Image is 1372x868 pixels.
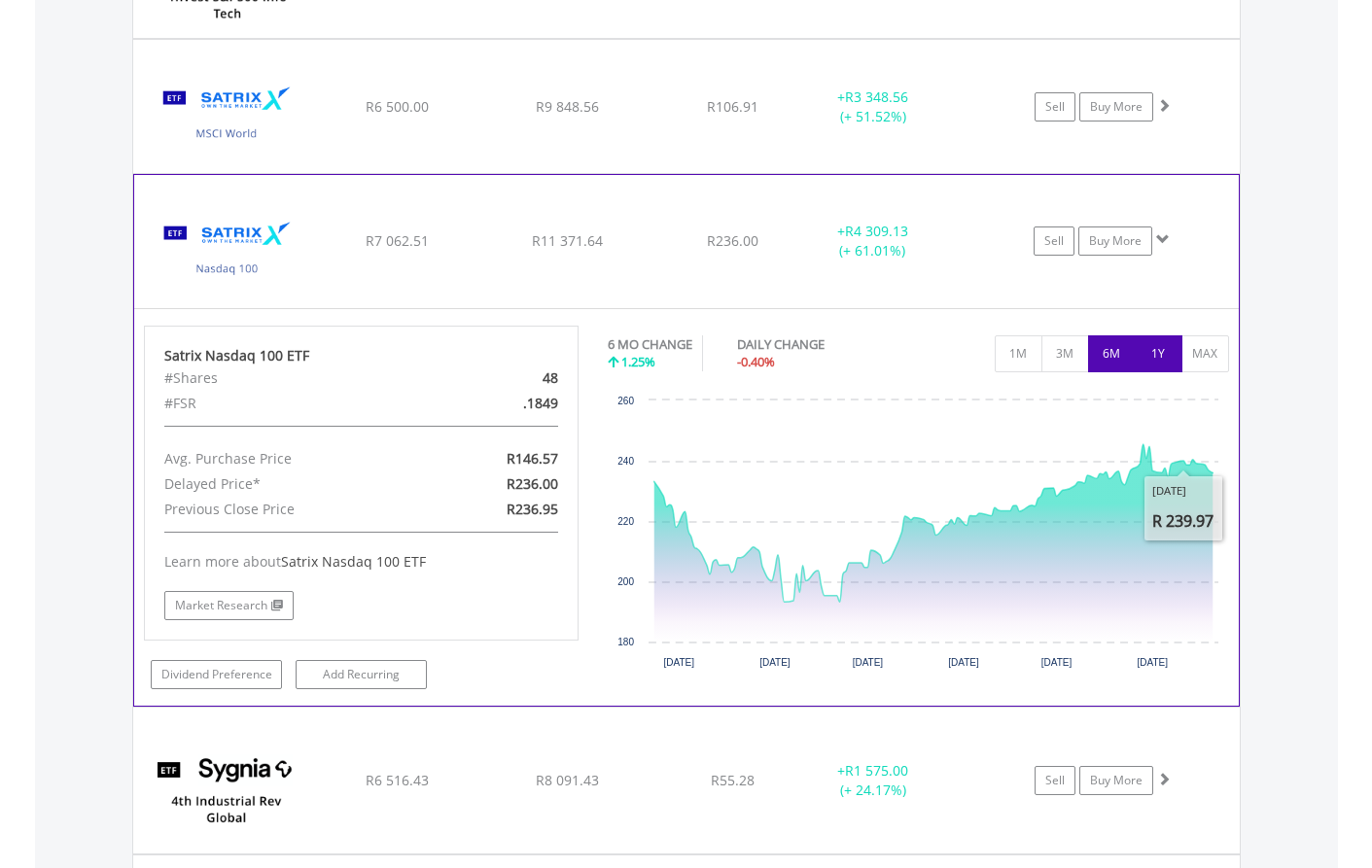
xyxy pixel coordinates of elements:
[366,97,429,116] span: R6 500.00
[1078,226,1152,256] a: Buy More
[1079,92,1153,122] a: Buy More
[617,516,634,527] text: 220
[845,761,908,780] span: R1 575.00
[366,231,429,250] span: R7 062.51
[164,591,294,620] a: Market Research
[707,231,758,250] span: R236.00
[759,657,791,668] text: [DATE]
[845,87,908,106] span: R3 348.56
[143,64,310,168] img: TFSA.STXWDM.png
[608,335,692,354] div: 6 MO CHANGE
[737,335,893,354] div: DAILY CHANGE
[536,771,599,789] span: R8 091.43
[143,732,310,849] img: TFSA.SYG4IR.png
[663,657,694,668] text: [DATE]
[1079,766,1153,795] a: Buy More
[507,500,558,518] span: R236.95
[150,497,432,522] div: Previous Close Price
[532,231,603,250] span: R11 371.64
[1035,92,1075,122] a: Sell
[281,552,426,571] span: Satrix Nasdaq 100 ETF
[507,474,558,493] span: R236.00
[1135,335,1182,372] button: 1Y
[366,771,429,789] span: R6 516.43
[164,552,559,572] div: Learn more about
[164,346,559,365] div: Satrix Nasdaq 100 ETF
[150,471,432,497] div: Delayed Price*
[617,576,634,587] text: 200
[1041,657,1073,668] text: [DATE]
[800,761,947,800] div: + (+ 24.17%)
[1035,766,1075,795] a: Sell
[1138,657,1169,668] text: [DATE]
[150,446,432,471] div: Avg. Purchase Price
[853,657,884,668] text: [DATE]
[617,456,634,467] text: 240
[432,365,573,391] div: 48
[296,660,427,689] a: Add Recurring
[799,222,945,260] div: + (+ 61.01%)
[995,335,1042,372] button: 1M
[608,391,1228,682] svg: Interactive chart
[617,637,634,647] text: 180
[1181,335,1229,372] button: MAX
[536,97,599,116] span: R9 848.56
[144,199,311,302] img: TFSA.STXNDQ.png
[711,771,755,789] span: R55.28
[948,657,979,668] text: [DATE]
[150,365,432,391] div: #Shares
[1088,335,1136,372] button: 6M
[150,391,432,416] div: #FSR
[621,353,655,370] span: 1.25%
[707,97,758,116] span: R106.91
[845,222,908,240] span: R4 309.13
[608,391,1229,682] div: Chart. Highcharts interactive chart.
[617,396,634,406] text: 260
[151,660,282,689] a: Dividend Preference
[800,87,947,126] div: + (+ 51.52%)
[1034,226,1074,256] a: Sell
[1041,335,1089,372] button: 3M
[507,449,558,468] span: R146.57
[737,353,775,370] span: -0.40%
[432,391,573,416] div: .1849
